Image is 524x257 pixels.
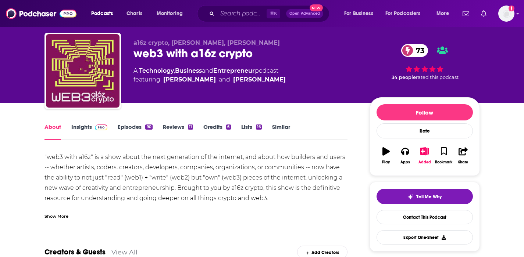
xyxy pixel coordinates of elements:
button: tell me why sparkleTell Me Why [377,189,473,204]
a: Creators & Guests [44,247,106,257]
a: Similar [272,123,290,140]
button: open menu [381,8,431,19]
img: User Profile [498,6,514,22]
span: Charts [126,8,142,19]
button: Export One-Sheet [377,230,473,245]
div: 16 [256,124,262,130]
div: "web3 with a16z" is a show about the next generation of the internet, and about how builders and ... [44,152,348,255]
span: 73 [409,44,428,57]
a: Lists16 [241,123,262,140]
span: and [202,67,213,74]
button: Play [377,142,396,169]
span: and [219,75,230,84]
a: About [44,123,61,140]
a: Chris Dixon [163,75,216,84]
div: 90 [145,124,152,130]
span: rated this podcast [416,75,459,80]
img: tell me why sparkle [407,194,413,200]
span: More [436,8,449,19]
span: For Business [344,8,373,19]
span: Logged in as DineRacoma [498,6,514,22]
button: Open AdvancedNew [286,9,323,18]
button: open menu [431,8,458,19]
button: open menu [339,8,382,19]
span: New [310,4,323,11]
button: Bookmark [434,142,453,169]
a: Show notifications dropdown [478,7,489,20]
a: InsightsPodchaser Pro [71,123,108,140]
a: Business [175,67,202,74]
div: 73 34 peoplerated this podcast [370,39,480,85]
img: Podchaser Pro [95,124,108,130]
a: Technology [139,67,174,74]
a: Entrepreneur [213,67,255,74]
span: Monitoring [157,8,183,19]
a: Reviews11 [163,123,193,140]
span: Open Advanced [289,12,320,15]
a: View All [111,248,138,256]
div: Search podcasts, credits, & more... [204,5,336,22]
a: Contact This Podcast [377,210,473,224]
a: Show notifications dropdown [460,7,472,20]
div: 11 [188,124,193,130]
div: 6 [226,124,231,130]
span: Tell Me Why [416,194,442,200]
button: open menu [86,8,122,19]
a: Episodes90 [118,123,152,140]
button: Apps [396,142,415,169]
div: Apps [400,160,410,164]
span: ⌘ K [267,9,280,18]
button: open menu [152,8,192,19]
input: Search podcasts, credits, & more... [217,8,267,19]
button: Share [453,142,473,169]
button: Follow [377,104,473,120]
div: Bookmark [435,160,452,164]
span: Podcasts [91,8,113,19]
div: A podcast [133,66,286,84]
div: Play [382,160,390,164]
img: web3 with a16z crypto [46,34,120,108]
span: a16z crypto, [PERSON_NAME], [PERSON_NAME] [133,39,280,46]
button: Show profile menu [498,6,514,22]
span: 34 people [392,75,416,80]
div: Added [418,160,431,164]
span: For Podcasters [385,8,421,19]
img: Podchaser - Follow, Share and Rate Podcasts [6,7,76,21]
div: Share [458,160,468,164]
span: , [174,67,175,74]
a: Credits6 [203,123,231,140]
a: Charts [122,8,147,19]
button: Added [415,142,434,169]
div: Rate [377,123,473,138]
a: Sonal Chokshi [233,75,286,84]
svg: Add a profile image [509,6,514,11]
span: featuring [133,75,286,84]
a: 73 [401,44,428,57]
